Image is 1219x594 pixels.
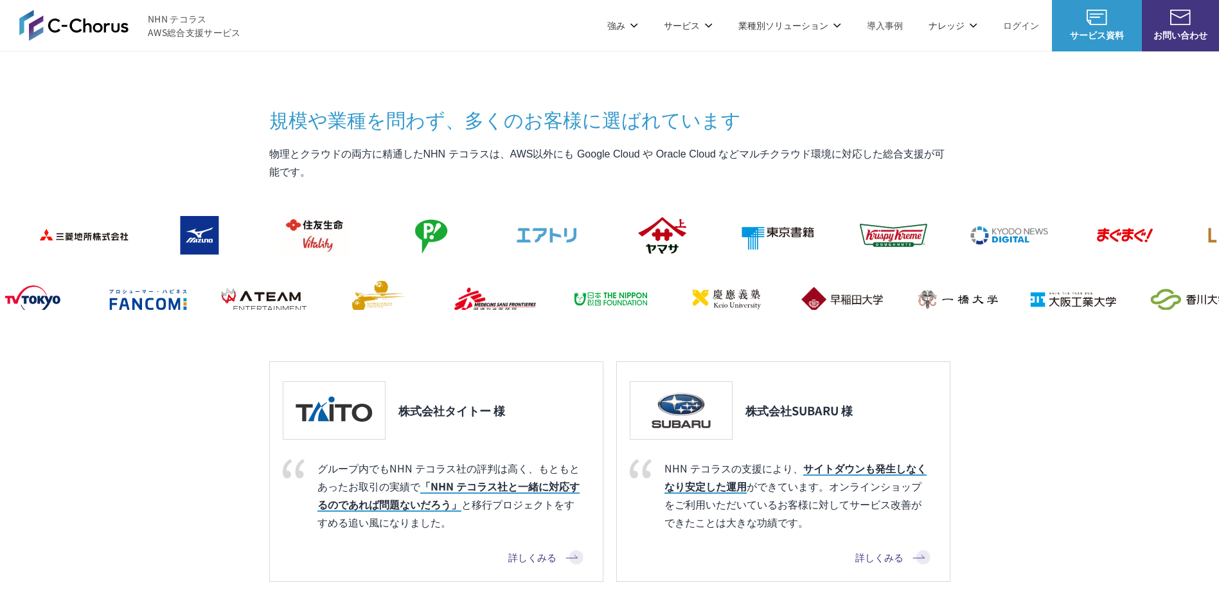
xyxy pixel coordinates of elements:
[325,274,427,325] img: クリーク・アンド・リバー
[269,105,950,132] h3: 規模や業種を問わず、 多くのお客様に選ばれています
[723,210,826,261] img: 東京書籍
[93,274,196,325] img: ファンコミュニケーションズ
[929,19,977,32] p: ナレッジ
[745,402,853,418] h3: 株式会社SUBARU 様
[672,273,774,325] img: 慶應義塾
[260,210,363,261] img: 住友生命保険相互
[29,210,132,261] img: 三菱地所
[664,19,713,32] p: サービス
[738,19,841,32] p: 業種別ソリューション
[1003,19,1039,32] a: ログイン
[398,402,505,418] h3: 株式会社タイトー 様
[1019,274,1121,325] img: 大阪工業大学
[317,478,580,512] em: 「NHN テコラス社と一緒に対応するのであれば問題ないだろう」
[209,274,312,325] img: エイチーム
[664,460,927,494] em: サイトダウンも発生しなくなり安定した運用
[376,210,479,261] img: フジモトHD
[19,10,129,40] img: AWS総合支援サービス C-Chorus
[867,19,903,32] a: 導入事例
[1170,10,1191,25] img: お問い合わせ
[492,210,594,261] img: エアトリ
[1052,28,1142,42] span: サービス資料
[1142,28,1219,42] span: お問い合わせ
[1087,10,1107,25] img: AWS総合支援サービス C-Chorus サービス資料
[630,459,930,531] p: NHN テコラスの支援により、 ができています。オンラインショップをご利用いただいているお客様に対してサービス改善ができたことは大きな功績です。
[637,388,725,433] img: 株式会社SUBARU
[903,274,1006,325] img: 一橋大学
[145,210,247,261] img: ミズノ
[508,550,583,566] a: 詳しくみる
[269,145,950,181] p: 物理とクラウドの両方に精通したNHN テコラスは、AWS以外にも Google Cloud や Oracle Cloud などマルチクラウド環境に対応した総合支援が可能です。
[440,274,543,325] img: 国境なき医師団
[855,550,930,566] a: 詳しくみる
[1070,210,1173,261] img: まぐまぐ
[148,12,241,39] span: NHN テコラス AWS総合支援サービス
[290,388,378,433] img: 株式会社タイトー
[607,19,638,32] p: 強み
[607,210,710,261] img: ヤマサ醤油
[556,273,659,325] img: 日本財団
[954,209,1057,260] img: 共同通信デジタル
[787,273,890,325] img: 早稲田大学
[839,210,941,261] img: クリスピー・クリーム・ドーナツ
[283,459,583,531] p: グループ内でもNHN テコラス社の評判は高く、もともとあったお取引の実績で と移行プロジェクトをすすめる追い風になりました。
[19,10,241,40] a: AWS総合支援サービス C-Chorus NHN テコラスAWS総合支援サービス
